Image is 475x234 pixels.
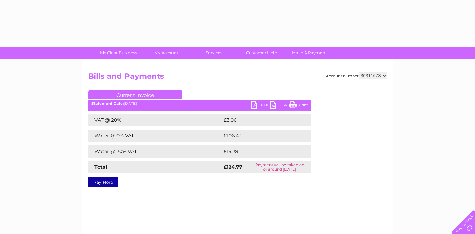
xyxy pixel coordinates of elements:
div: Account number [326,72,387,79]
a: Make A Payment [283,47,335,59]
a: Print [289,101,308,110]
a: Services [188,47,240,59]
b: Statement Date: [91,101,124,106]
td: Water @ 20% VAT [88,145,222,158]
a: Current Invoice [88,90,182,99]
td: £15.28 [222,145,298,158]
strong: £124.77 [224,164,242,170]
td: Payment will be taken on or around [DATE] [248,161,311,173]
a: CSV [270,101,289,110]
a: PDF [251,101,270,110]
a: My Clear Business [93,47,144,59]
strong: Total [94,164,107,170]
h2: Bills and Payments [88,72,387,84]
a: Pay Here [88,177,118,187]
div: [DATE] [88,101,311,106]
a: Customer Help [236,47,288,59]
td: £3.06 [222,114,297,126]
a: My Account [140,47,192,59]
td: VAT @ 20% [88,114,222,126]
td: Water @ 0% VAT [88,130,222,142]
td: £106.43 [222,130,300,142]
